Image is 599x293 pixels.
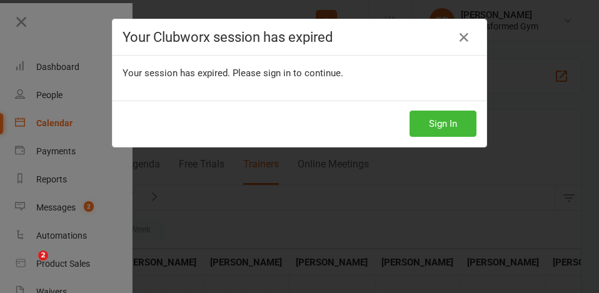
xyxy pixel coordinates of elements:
iframe: Intercom live chat [13,251,43,281]
button: Sign In [410,111,476,137]
span: 2 [38,251,48,261]
h4: Your Clubworx session has expired [123,29,476,45]
a: Close [454,27,474,47]
span: Your session has expired. Please sign in to continue. [123,67,343,79]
